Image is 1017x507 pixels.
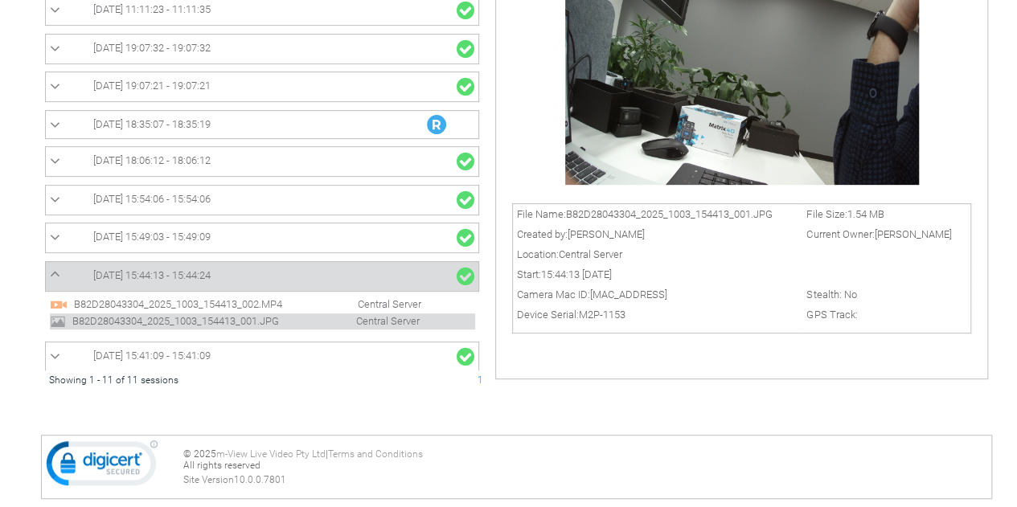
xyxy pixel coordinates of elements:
span: B82D28043304_2025_1003_154413_001.JPG [566,208,773,220]
img: DigiCert Secured Site Seal [46,440,158,494]
a: Terms and Conditions [328,448,423,460]
a: [DATE] 15:54:06 - 15:54:06 [50,190,474,211]
a: B82D28043304_2025_1003_154413_002.MP4 Central Server [50,297,429,309]
a: [DATE] 19:07:21 - 19:07:21 [50,76,474,97]
td: Camera Mac ID: [513,284,803,305]
span: No [843,288,856,301]
span: [DATE] 19:07:32 - 19:07:32 [93,42,211,54]
span: B82D28043304_2025_1003_154413_001.JPG [68,315,314,327]
td: Location: [513,244,803,264]
a: [DATE] 15:41:09 - 15:41:09 [50,346,474,367]
img: video24_pre.svg [50,296,68,313]
a: [DATE] 15:44:13 - 15:44:24 [50,266,474,287]
span: B82D28043304_2025_1003_154413_002.MP4 [70,298,315,310]
span: Central Server [559,248,622,260]
td: File Name: [513,204,803,225]
span: [PERSON_NAME] [568,228,645,240]
span: [DATE] 15:41:09 - 15:41:09 [93,350,211,362]
span: [MAC_ADDRESS] [590,288,667,301]
td: Start: [513,264,803,284]
span: M2P-1153 [579,309,625,321]
img: R_Indication.svg [427,115,446,134]
a: [DATE] 15:49:03 - 15:49:09 [50,227,474,248]
td: Created by: [513,224,803,244]
span: Central Server [316,315,428,327]
span: Showing 1 - 11 of 11 sessions [49,374,178,386]
a: [DATE] 19:07:32 - 19:07:32 [50,39,474,59]
a: [DATE] 18:06:12 - 18:06:12 [50,151,474,172]
span: [DATE] 15:49:03 - 15:49:09 [93,231,211,243]
span: [DATE] 15:44:13 - 15:44:24 [93,269,211,281]
span: Central Server [318,298,429,310]
img: image24.svg [50,313,66,329]
div: Site Version [183,474,987,485]
a: m-View Live Video Pty Ltd [216,448,326,460]
a: B82D28043304_2025_1003_154413_001.JPG Central Server [50,314,428,326]
span: [DATE] 15:54:06 - 15:54:06 [93,193,211,205]
span: 15:44:13 [DATE] [541,268,612,280]
span: 10.0.0.7801 [234,474,286,485]
div: © 2025 | All rights reserved [183,448,987,485]
span: [PERSON_NAME] [874,228,951,240]
span: Stealth: [806,288,841,301]
td: Device Serial: [513,305,803,325]
td: GPS Track: [802,305,970,325]
span: 1.54 MB [847,208,884,220]
td: Current Owner: [802,224,970,244]
span: [DATE] 19:07:21 - 19:07:21 [93,80,211,92]
span: [DATE] 11:11:23 - 11:11:35 [93,3,211,15]
span: [DATE] 18:35:07 - 18:35:19 [93,118,211,130]
span: [DATE] 18:06:12 - 18:06:12 [93,154,211,166]
a: [DATE] 18:35:07 - 18:35:19 [50,115,474,134]
td: File Size: [802,204,970,225]
span: 1 [478,374,483,386]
